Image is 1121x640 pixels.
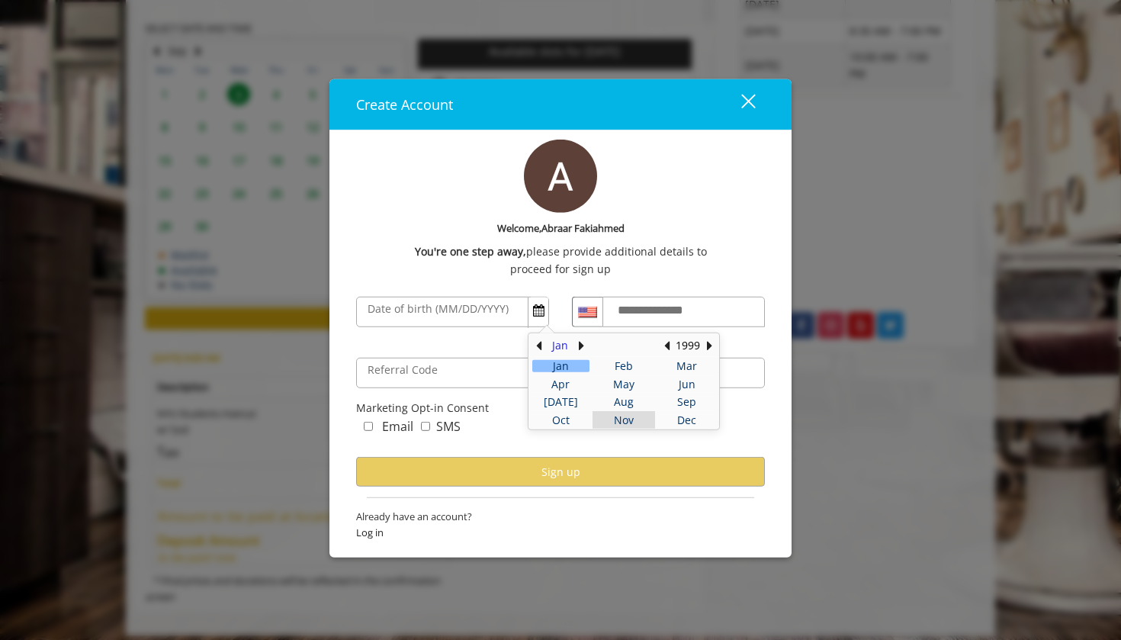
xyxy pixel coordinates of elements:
button: close dialog [713,88,765,120]
td: Apr [529,375,593,393]
button: Sign up [356,457,765,487]
div: Mar [658,360,715,371]
div: May [596,378,653,390]
div: Nov [596,413,653,425]
div: Aug [596,396,653,407]
label: Referral Code [360,362,445,378]
button: Jan [552,337,568,354]
input: DateOfBirth [356,297,549,327]
div: [DATE] [532,396,589,407]
label: Date of birth (MM/DD/YYYY) [360,301,516,317]
b: Welcome,Abraar Fakiahmed [497,220,625,236]
span: Already have an account? [356,509,765,525]
div: close dialog [724,93,754,116]
td: Sep [655,393,718,410]
div: Dec [658,413,715,425]
div: Country [572,297,602,327]
td: Aug [593,393,656,410]
div: Oct [532,413,589,425]
td: Jul [529,393,593,410]
div: Feb [596,360,653,371]
button: 1999 [676,337,700,354]
td: May [593,375,656,393]
button: Previous Month [532,337,544,354]
button: Next Year [703,337,715,354]
div: proceed for sign up [356,261,765,278]
div: Apr [532,378,589,390]
b: You're one step away, [415,243,526,260]
div: Jun [658,378,715,390]
td: Jan [529,357,593,375]
img: profile-pic [524,139,597,212]
label: SMS [436,416,461,436]
div: Marketing Opt-in Consent [356,400,765,416]
label: Email [382,416,413,436]
span: Create Account [356,95,453,113]
span: Log in [356,525,765,541]
input: marketing_email_concern [364,421,373,430]
div: Sep [658,396,715,407]
td: Jun [655,375,718,393]
button: Open Calendar [528,297,548,323]
input: ReferralCode [356,358,765,388]
div: Jan [532,360,589,371]
td: Mar [655,357,718,375]
button: Next Month [575,337,587,354]
button: Previous Year [660,337,673,354]
input: marketing_sms_concern [421,421,430,430]
td: Feb [593,357,656,375]
td: Nov [593,410,656,428]
td: Dec [655,410,718,428]
td: Oct [529,410,593,428]
div: please provide additional details to [356,243,765,260]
